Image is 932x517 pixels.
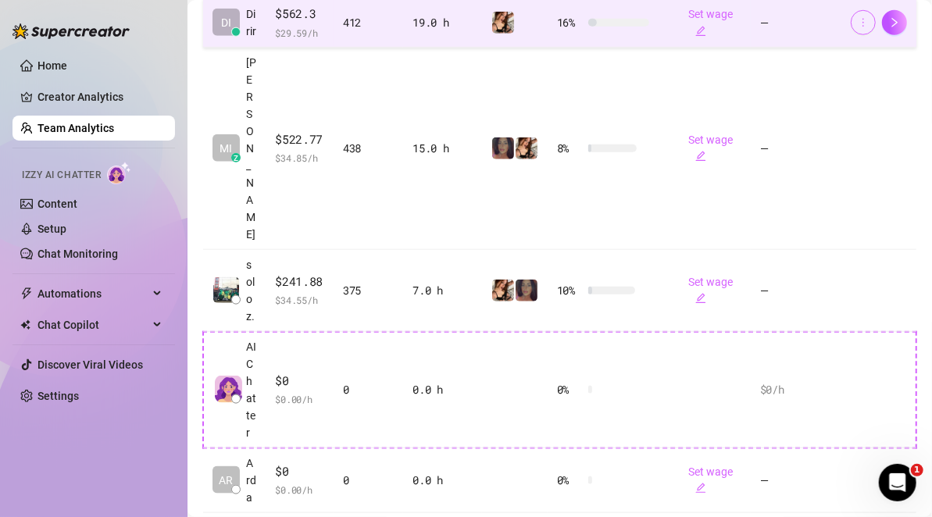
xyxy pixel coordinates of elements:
div: z [231,153,241,162]
div: 0.0 h [412,381,472,398]
a: Team Analytics [37,122,114,134]
a: Set wageedit [689,134,734,163]
span: $ 34.55 /h [275,292,324,308]
img: AI Chatter [107,162,131,184]
a: Discover Viral Videos [37,358,143,371]
span: 0 % [557,472,582,489]
div: 15.0 h [412,140,472,157]
p: Active [DATE] [76,20,145,35]
div: 7.0 h [412,282,472,299]
img: solo zurigo [213,277,239,303]
span: 1 [911,464,923,476]
span: Chat Copilot [37,312,148,337]
img: Leylamour [516,280,537,301]
span: $562.3 [275,5,324,23]
span: Izzy AI Chatter [22,168,101,183]
a: Creator Analytics [37,84,162,109]
div: You can also try again with a different payment method. [25,240,244,286]
div: 438 [343,140,394,157]
div: If you need any further assistance, just drop us a message here, and we'll be happy to help you o... [25,293,244,354]
td: — [751,250,841,332]
span: Arda [246,455,256,506]
span: $ 0.00 /h [275,391,324,407]
span: solo z. [246,256,256,325]
span: edit [695,293,706,304]
button: go back [10,6,40,36]
a: Setup [37,223,66,235]
div: 19.0 h [412,14,472,31]
td: — [751,48,841,250]
div: Close [274,6,302,34]
div: Please to resolve this. [25,132,244,178]
span: 10 % [557,282,582,299]
button: Send a message… [268,391,293,416]
img: Leylamour [492,137,514,159]
span: right [889,17,900,28]
button: Home [245,6,274,36]
div: 0 [343,472,394,489]
span: edit [695,483,706,494]
a: Set wageedit [689,8,734,37]
a: contact PayPro Global [60,148,180,161]
div: Unfortunately, your order has been declined by our payment processor, PayPro Global. [25,78,244,124]
a: Home [37,59,67,72]
span: $0 [275,462,324,481]
img: Vaniibabee [492,12,514,34]
div: 0 [343,381,394,398]
span: edit [695,26,706,37]
a: Set wageedit [689,465,734,495]
span: 0 % [557,381,582,398]
span: [PERSON_NAME] [246,54,256,243]
img: Vaniibabee [492,280,514,301]
a: Content [37,198,77,210]
button: Upload attachment [74,398,87,410]
img: Vaniibabee [516,137,537,159]
span: AR [220,472,234,489]
span: Dirir [246,5,256,40]
span: thunderbolt [20,287,33,300]
span: AI Chatter [246,338,256,441]
iframe: Intercom live chat [879,464,916,501]
span: $ 0.00 /h [275,482,324,497]
button: Gif picker [49,398,62,410]
span: $241.88 [275,273,324,291]
div: To speed things up, please give them your Order ID: 37628225 [25,186,244,232]
img: :slightly_frowning_face: [25,36,59,70]
span: Automations [37,281,148,306]
span: $522.77 [275,130,324,149]
span: $0 [275,372,324,390]
img: Profile image for Ella [45,9,70,34]
span: MI [220,140,233,157]
span: $ 29.59 /h [275,25,324,41]
span: more [858,17,869,28]
h1: [PERSON_NAME] [76,8,177,20]
a: Set wageedit [689,276,734,305]
button: Emoji picker [24,398,37,410]
a: Chat Monitoring [37,248,118,260]
span: 8 % [557,140,582,157]
span: $ 34.85 /h [275,150,324,166]
img: izzy-ai-chatter-avatar-DDCN_rTZ.svg [215,376,242,403]
div: 375 [343,282,394,299]
td: — [751,448,841,513]
a: Settings [37,390,79,402]
span: edit [695,151,706,162]
img: Chat Copilot [20,319,30,330]
img: logo-BBDzfeDw.svg [12,23,130,39]
span: 16 % [557,14,582,31]
div: $0 /h [760,381,832,398]
textarea: Message… [13,365,299,391]
div: 0.0 h [412,472,472,489]
div: 412 [343,14,394,31]
span: DI [221,14,231,31]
